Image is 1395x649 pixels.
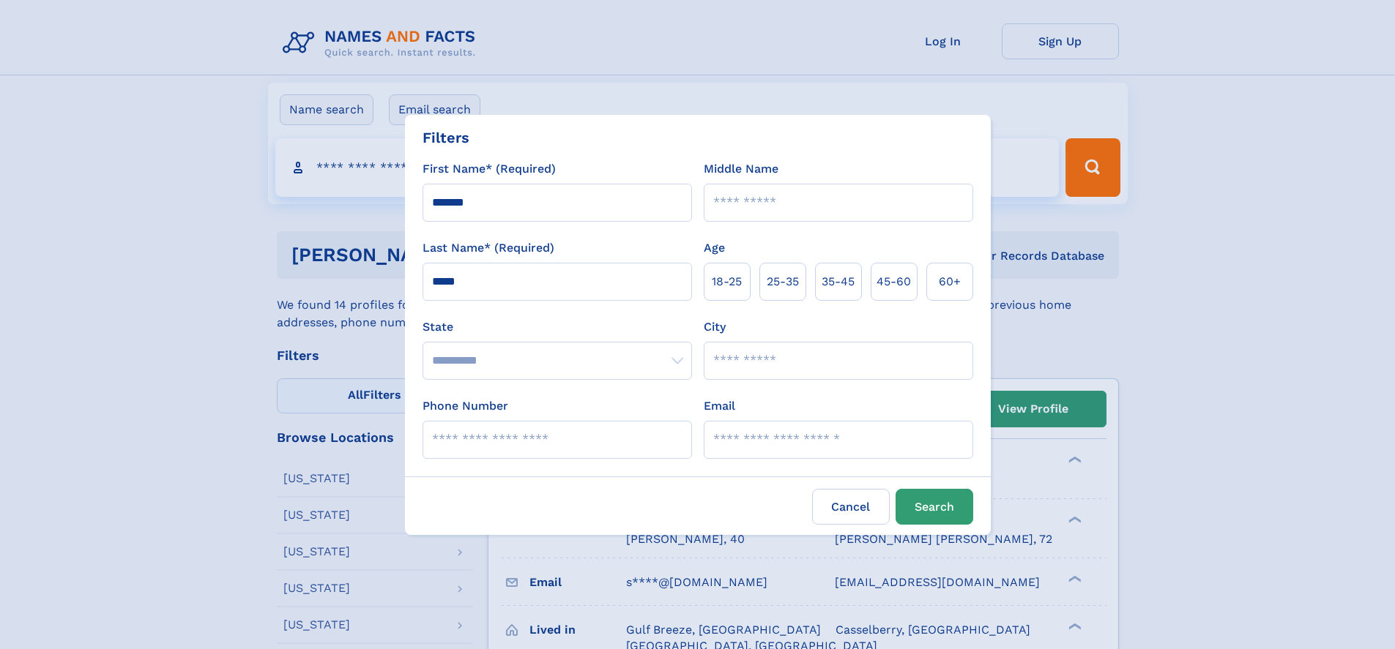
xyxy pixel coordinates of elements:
label: Cancel [812,489,890,525]
span: 35‑45 [822,273,855,290]
label: State [423,318,692,336]
label: City [704,318,726,336]
span: 45‑60 [877,273,911,290]
label: Middle Name [704,160,778,178]
span: 25‑35 [767,273,799,290]
label: Email [704,397,735,415]
span: 60+ [939,273,961,290]
label: Last Name* (Required) [423,239,554,257]
button: Search [896,489,973,525]
label: Phone Number [423,397,508,415]
label: Age [704,239,725,257]
span: 18‑25 [712,273,742,290]
label: First Name* (Required) [423,160,556,178]
div: Filters [423,127,469,149]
